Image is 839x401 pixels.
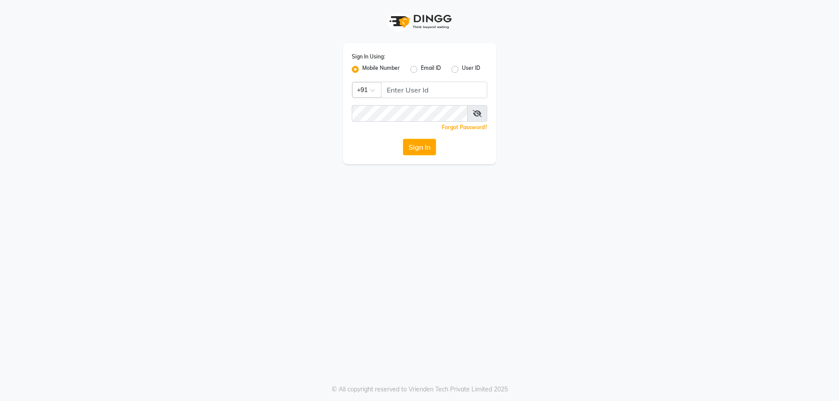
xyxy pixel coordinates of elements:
label: Email ID [421,64,441,75]
a: Forgot Password? [442,124,487,130]
label: User ID [462,64,480,75]
img: logo1.svg [385,9,454,34]
label: Sign In Using: [352,53,385,61]
input: Username [381,82,487,98]
button: Sign In [403,139,436,155]
input: Username [352,105,468,122]
label: Mobile Number [362,64,400,75]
